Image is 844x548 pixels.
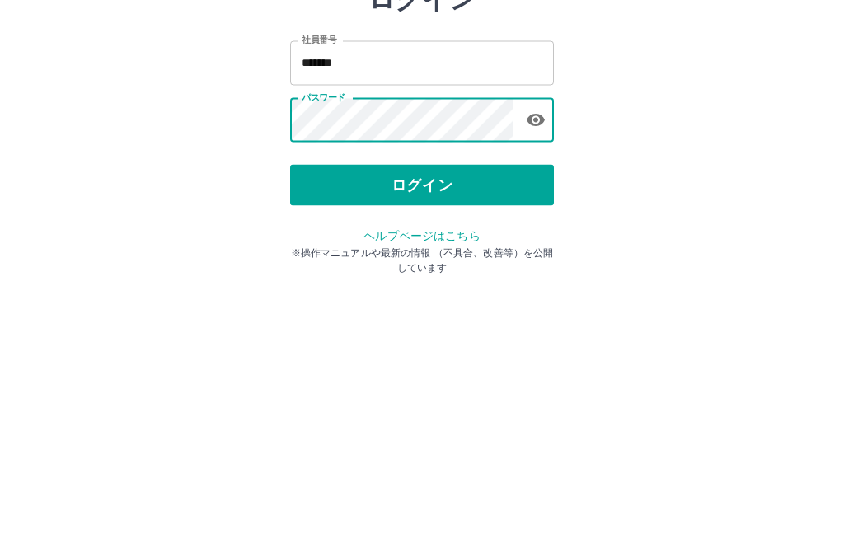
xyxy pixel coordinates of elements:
a: ヘルプページはこちら [363,349,480,363]
h2: ログイン [368,104,476,135]
p: ※操作マニュアルや最新の情報 （不具合、改善等）を公開しています [290,366,554,396]
label: パスワード [302,212,345,224]
button: ログイン [290,285,554,326]
label: 社員番号 [302,154,336,166]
